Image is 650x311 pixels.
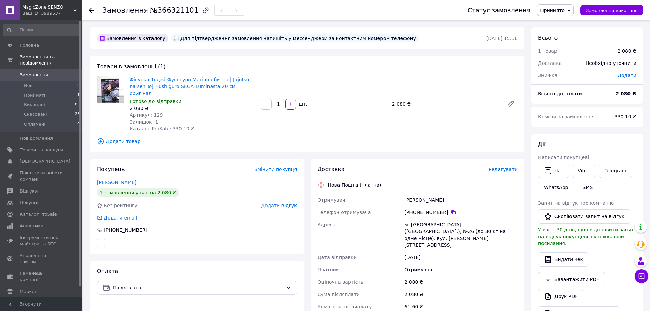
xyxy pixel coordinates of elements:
button: Чат з покупцем [635,269,648,283]
div: м. [GEOGRAPHIC_DATA] ([GEOGRAPHIC_DATA].), №26 (до 30 кг на одне місце): вул. [PERSON_NAME][STREE... [403,218,519,251]
span: Маркет [20,288,37,295]
a: Telegram [599,164,632,178]
div: Статус замовлення [468,7,531,14]
span: Каталог ProSale [20,211,57,217]
span: Замовлення та повідомлення [20,54,82,66]
span: Показники роботи компанії [20,170,63,182]
div: Замовлення з каталогу [97,34,168,42]
span: Платник [318,267,339,272]
span: Комісія за замовлення [538,114,595,119]
span: Виконані [24,102,45,108]
span: Дата відправки [318,255,357,260]
span: Головна [20,42,39,48]
span: 185 [73,102,80,108]
button: Замовлення виконано [580,5,643,15]
div: Необхідно уточнити [581,56,640,71]
button: SMS [577,181,598,194]
span: Додати товар [97,138,518,145]
img: Фігурка Тоджі Фушігуро Магічна битва | Jujutsu Kaisen Toji Fushiguro SEGA Luminasta 20 см оригінал [97,76,124,103]
div: Отримувач [403,264,519,276]
a: Редагувати [504,97,518,111]
button: Чат [538,164,569,178]
span: Всього до сплати [538,91,582,96]
span: Повідомлення [20,135,53,141]
span: Дії [538,141,545,147]
span: Сума післяплати [318,292,360,297]
span: Артикул: 129 [130,112,163,118]
div: Для підтвердження замовлення напишіть у мессенджери за контактним номером телефону [171,34,419,42]
span: Гаманець компанії [20,270,63,283]
a: Viber [572,164,596,178]
a: Завантажити PDF [538,272,605,286]
span: 330.10 ₴ [615,114,636,119]
button: Видати чек [538,252,589,267]
div: [PERSON_NAME] [403,194,519,206]
div: 2 080 ₴ [389,99,501,109]
b: 2 080 ₴ [616,91,636,96]
a: WhatsApp [538,181,574,194]
span: Каталог ProSale: 330.10 ₴ [130,126,194,131]
span: Оплачені [24,121,45,127]
span: Покупці [20,200,38,206]
span: 0 [77,83,80,89]
span: Аналітика [20,223,43,229]
div: 2 080 ₴ [130,105,255,112]
span: Телефон отримувача [318,210,371,215]
span: Післяплата [113,284,283,292]
span: 28 [75,111,80,117]
span: Оціночна вартість [318,279,363,285]
span: Запит на відгук про компанію [538,200,614,206]
span: У вас є 30 днів, щоб відправити запит на відгук покупцеві, скопіювавши посилання. [538,227,634,246]
span: Замовлення [20,72,48,78]
a: [PERSON_NAME] [97,180,136,185]
span: Всього [538,34,558,41]
span: №366321101 [150,6,199,14]
button: Скопіювати запит на відгук [538,209,630,224]
span: 0 [77,121,80,127]
span: 1 товар [538,48,557,54]
div: Додати email [103,214,138,221]
div: [PHONE_NUMBER] [103,227,148,234]
span: Нові [24,83,34,89]
input: Пошук [3,24,81,36]
div: Додати email [96,214,138,221]
time: [DATE] 15:56 [486,36,518,41]
span: Інструменти веб-майстра та SEO [20,235,63,247]
span: Комісія за післяплату [318,304,372,309]
span: Доставка [538,60,562,66]
span: Прийнято [540,8,565,13]
span: Знижка [538,73,558,78]
a: Друк PDF [538,289,583,303]
span: Отримувач [318,197,345,203]
span: [DEMOGRAPHIC_DATA] [20,158,70,165]
div: 2 080 ₴ [403,276,519,288]
div: [PHONE_NUMBER] [404,209,518,216]
span: Змінити покупця [255,167,297,172]
span: Замовлення [102,6,148,14]
span: Додати відгук [261,203,297,208]
span: Без рейтингу [104,203,138,208]
span: Додати [618,73,636,78]
span: MagicZone SENZO [22,4,73,10]
span: Готово до відправки [130,99,182,104]
span: Замовлення виконано [586,8,638,13]
img: :speech_balloon: [174,36,179,41]
span: Покупець [97,166,125,172]
span: Залишок: 1 [130,119,158,125]
span: Управління сайтом [20,253,63,265]
span: Скасовані [24,111,47,117]
span: Оплата [97,268,118,274]
a: Фігурка Тоджі Фушігуро Магічна битва | Jujutsu Kaisen Toji Fushiguro SEGA Luminasta 20 см оригінал [130,77,249,96]
span: Товари та послуги [20,147,63,153]
div: Нова Пошта (платна) [326,182,383,188]
span: Адреса [318,222,336,227]
span: Написати покупцеві [538,155,589,160]
span: Відгуки [20,188,38,194]
div: Ваш ID: 3989537 [22,10,82,16]
div: Повернутися назад [89,7,94,14]
span: 1 [77,92,80,98]
span: Доставка [318,166,345,172]
div: 2 080 ₴ [403,288,519,300]
div: [DATE] [403,251,519,264]
span: Редагувати [489,167,518,172]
